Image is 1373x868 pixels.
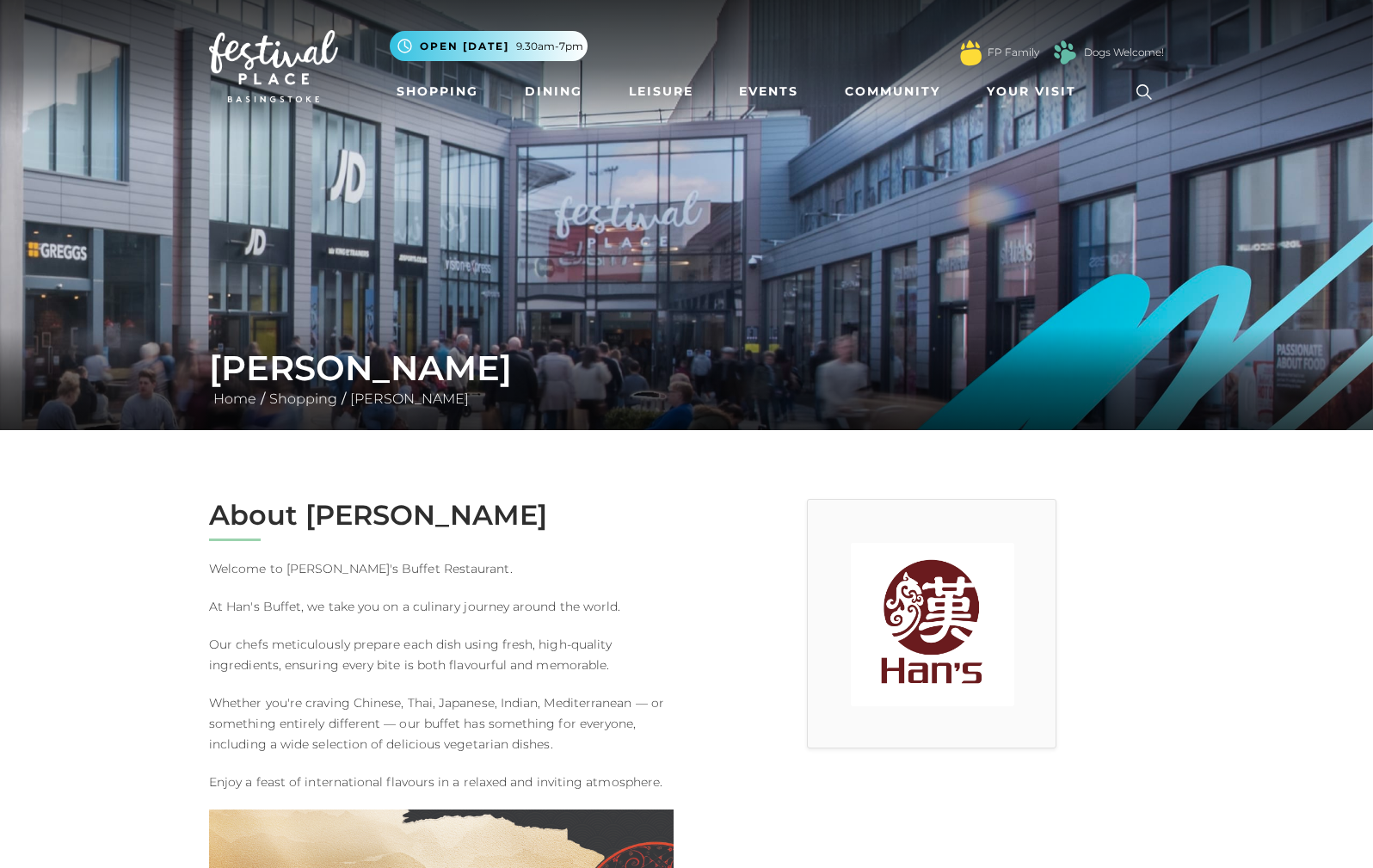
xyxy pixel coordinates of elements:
[209,348,1164,389] h1: [PERSON_NAME]
[196,348,1177,409] div: / /
[980,76,1092,108] a: Your Visit
[390,76,485,108] a: Shopping
[209,693,674,754] p: Whether you're craving Chinese, Thai, Japanese, Indian, Mediterranean — or something entirely dif...
[622,76,700,108] a: Leisure
[390,31,588,61] button: Open [DATE] 9.30am-7pm
[516,39,583,54] span: 9.30am-7pm
[209,596,674,617] p: At Han's Buffet, we take you on a culinary journey around the world.
[209,772,674,792] p: Enjoy a feast of international flavours in a relaxed and inviting atmosphere.
[988,45,1039,60] a: FP Family
[209,30,338,102] img: Festival Place Logo
[420,39,509,54] span: Open [DATE]
[732,76,805,108] a: Events
[265,391,342,407] a: Shopping
[209,391,261,407] a: Home
[1084,45,1164,60] a: Dogs Welcome!
[346,391,473,407] a: [PERSON_NAME]
[209,558,674,579] p: Welcome to [PERSON_NAME]'s Buffet Restaurant.
[518,76,589,108] a: Dining
[987,83,1076,101] span: Your Visit
[209,499,674,532] h2: About [PERSON_NAME]
[838,76,947,108] a: Community
[209,634,674,675] p: Our chefs meticulously prepare each dish using fresh, high-quality ingredients, ensuring every bi...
